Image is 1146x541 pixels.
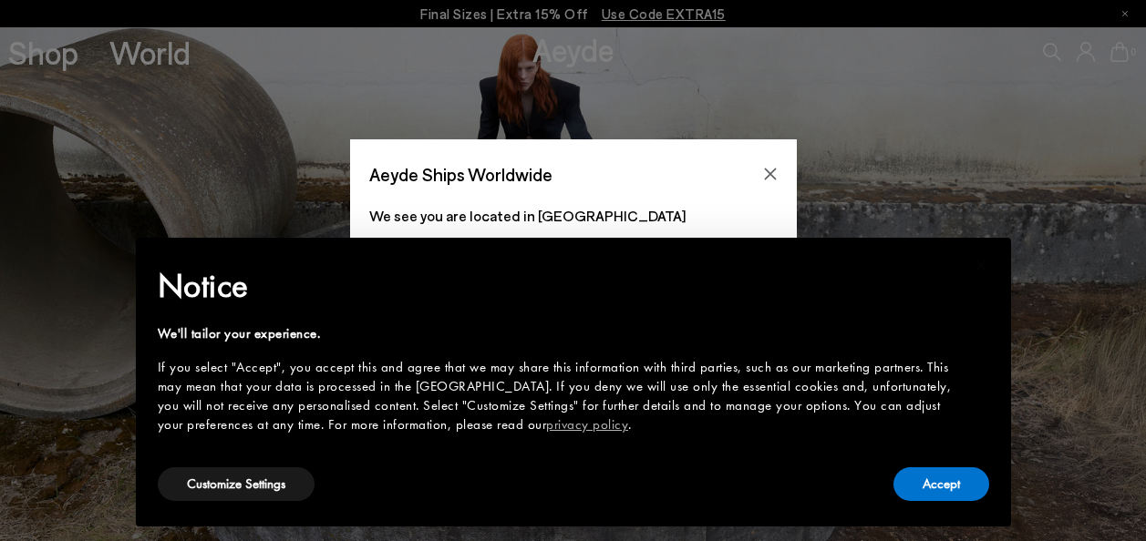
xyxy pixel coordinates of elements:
[893,467,989,501] button: Accept
[369,158,552,190] span: Aeyde Ships Worldwide
[976,250,987,279] span: ×
[757,160,784,188] button: Close
[546,415,628,434] a: privacy policy
[158,262,960,310] h2: Notice
[960,243,1004,287] button: Close this notice
[158,467,315,501] button: Customize Settings
[158,324,960,343] div: We'll tailor your experience.
[158,358,960,434] div: If you select "Accept", you accept this and agree that we may share this information with third p...
[369,205,778,227] p: We see you are located in [GEOGRAPHIC_DATA]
